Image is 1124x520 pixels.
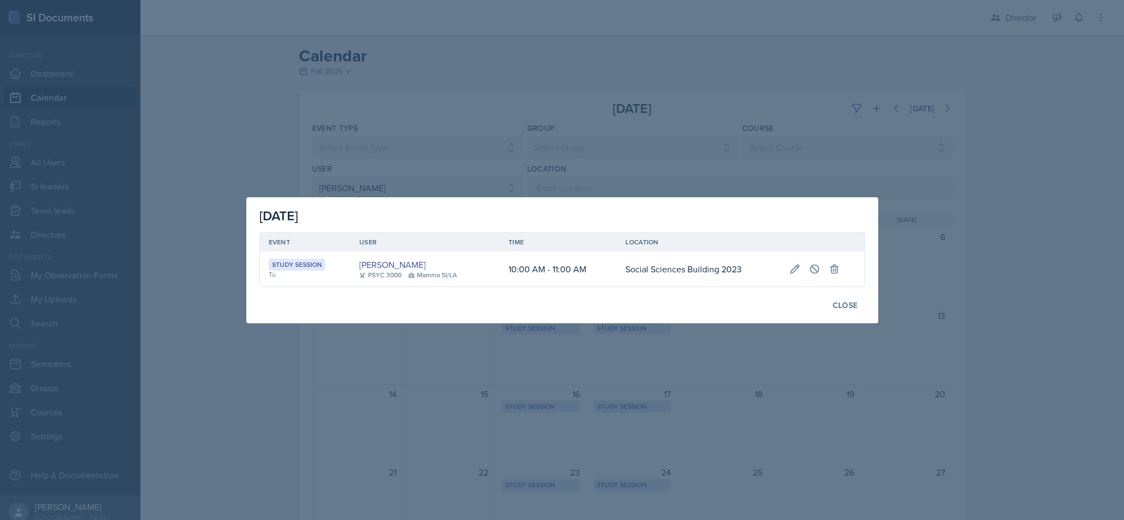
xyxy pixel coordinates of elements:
[260,233,351,252] th: Event
[617,252,781,287] td: Social Sciences Building 2023
[500,233,617,252] th: Time
[826,296,865,315] button: Close
[500,252,617,287] td: 10:00 AM - 11:00 AM
[359,270,402,280] div: PSYC 3000
[351,233,500,252] th: User
[259,206,865,226] div: [DATE]
[269,270,342,279] div: Tu
[359,258,426,271] a: [PERSON_NAME]
[408,270,457,280] div: Mamma SI/LA
[269,259,325,271] div: Study Session
[617,233,781,252] th: Location
[833,301,858,310] div: Close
